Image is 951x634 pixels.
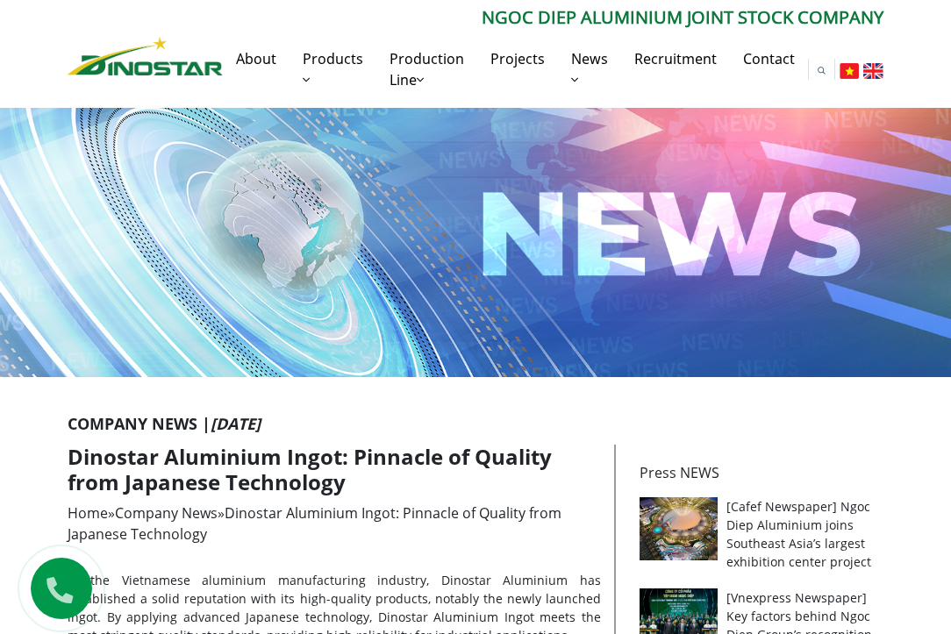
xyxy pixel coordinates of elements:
[376,31,477,108] a: Production Line
[68,37,223,76] img: Nhôm Dinostar
[223,31,290,87] a: About
[818,67,826,75] img: search
[290,31,376,108] a: Products
[730,31,808,87] a: Contact
[640,497,718,560] img: [Cafef Newspaper] Ngoc Diep Aluminium joins Southeast Asia’s largest exhibition center project
[726,498,871,570] a: [Cafef Newspaper] Ngoc Diep Aluminium joins Southeast Asia’s largest exhibition center project
[621,31,730,87] a: Recruitment
[68,503,561,544] span: » »
[68,412,883,436] p: Company News |
[863,63,883,79] img: English
[211,413,261,434] i: [DATE]
[558,31,621,108] a: News
[68,503,561,544] span: Dinostar Aluminium Ingot: Pinnacle of Quality from Japanese Technology
[115,503,218,523] a: Company News
[223,4,883,31] p: Ngoc Diep Aluminium Joint Stock Company
[68,503,108,523] a: Home
[840,63,860,79] img: Tiếng Việt
[477,31,558,87] a: Projects
[640,462,873,483] p: Press NEWS
[68,445,601,495] h1: Dinostar Aluminium Ingot: Pinnacle of Quality from Japanese Technology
